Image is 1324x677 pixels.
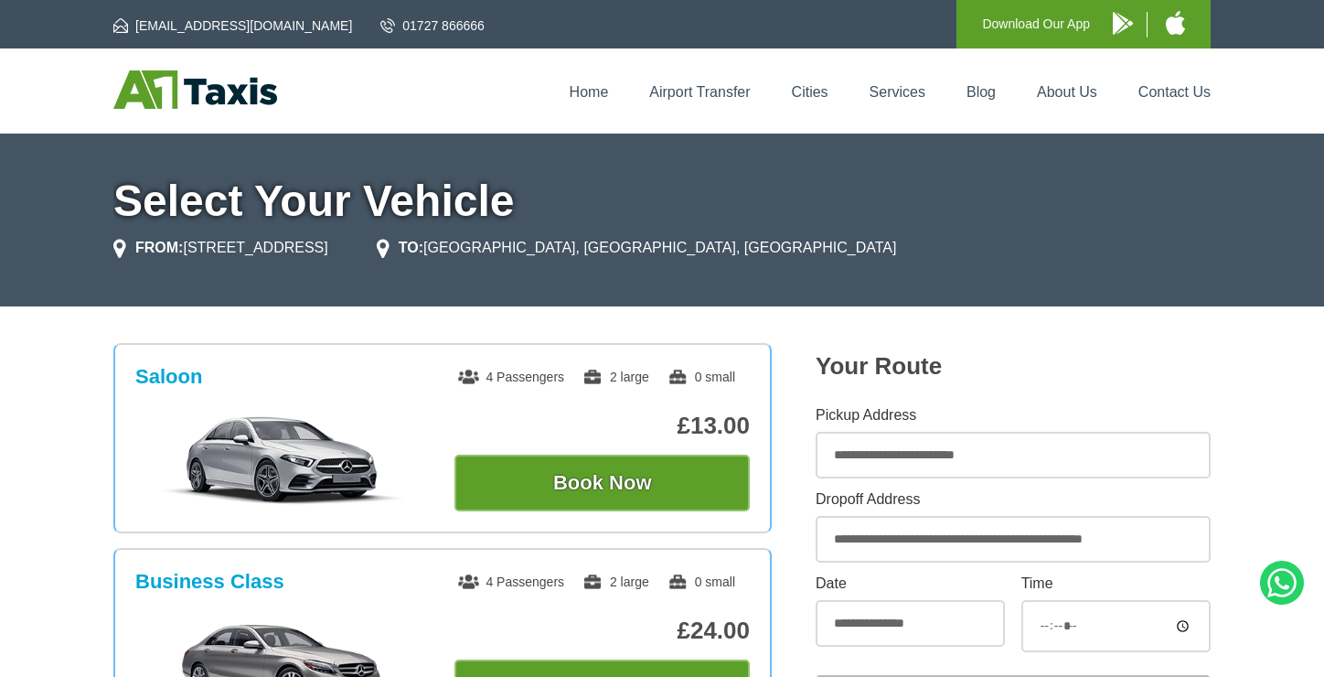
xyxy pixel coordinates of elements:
span: 0 small [667,575,735,589]
a: About Us [1037,84,1097,100]
span: 0 small [667,370,735,384]
img: Saloon [145,414,421,506]
a: Airport Transfer [649,84,750,100]
label: Pickup Address [816,408,1211,423]
span: 2 large [582,575,649,589]
li: [STREET_ADDRESS] [113,237,328,259]
a: Blog [966,84,996,100]
p: £13.00 [454,412,750,440]
p: Download Our App [982,13,1090,36]
h3: Business Class [135,570,284,594]
button: Book Now [454,455,750,511]
span: 4 Passengers [458,370,564,384]
img: A1 Taxis iPhone App [1166,11,1185,35]
label: Date [816,576,1005,591]
a: Home [570,84,609,100]
a: Contact Us [1138,84,1211,100]
a: Cities [792,84,828,100]
a: 01727 866666 [380,16,485,35]
strong: TO: [399,240,423,255]
img: A1 Taxis St Albans LTD [113,70,277,109]
h3: Saloon [135,365,202,389]
a: Services [870,84,925,100]
a: [EMAIL_ADDRESS][DOMAIN_NAME] [113,16,352,35]
strong: FROM: [135,240,183,255]
label: Time [1021,576,1211,591]
p: £24.00 [454,617,750,645]
h2: Your Route [816,352,1211,381]
h1: Select Your Vehicle [113,179,1211,223]
span: 2 large [582,370,649,384]
label: Dropoff Address [816,492,1211,507]
span: 4 Passengers [458,575,564,589]
li: [GEOGRAPHIC_DATA], [GEOGRAPHIC_DATA], [GEOGRAPHIC_DATA] [377,237,897,259]
img: A1 Taxis Android App [1113,12,1133,35]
